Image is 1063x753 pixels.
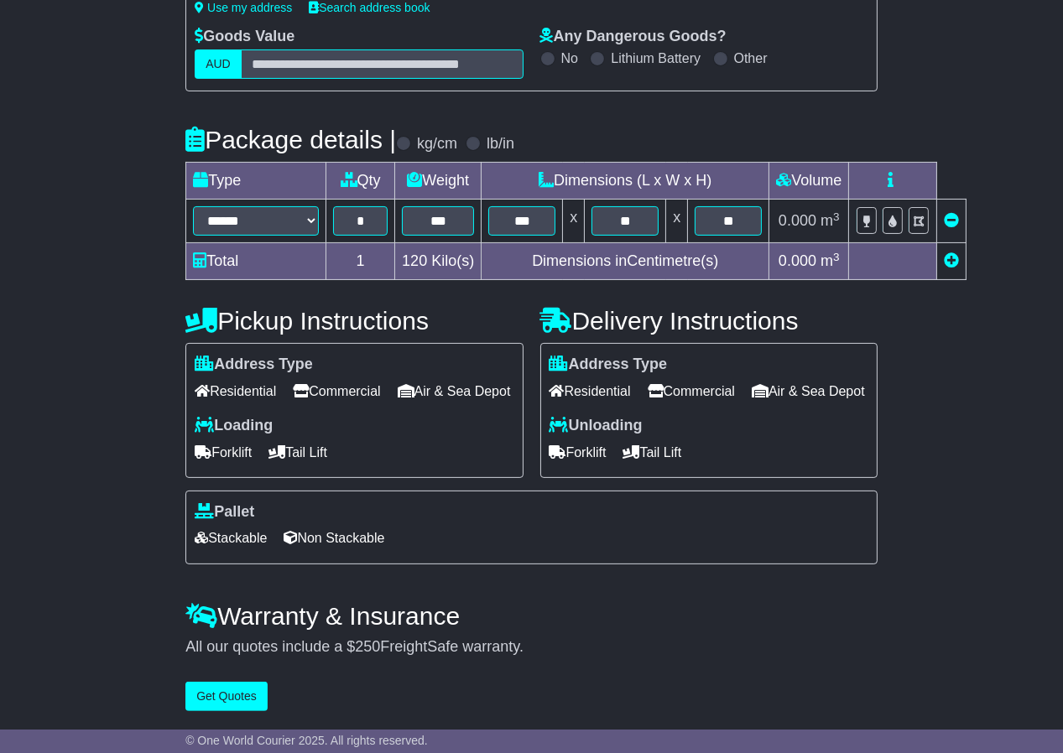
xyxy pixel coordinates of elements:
[284,525,384,551] span: Non Stackable
[195,356,313,374] label: Address Type
[185,734,428,747] span: © One World Courier 2025. All rights reserved.
[185,682,268,711] button: Get Quotes
[195,503,254,522] label: Pallet
[195,28,294,46] label: Goods Value
[195,417,273,435] label: Loading
[195,439,252,465] span: Forklift
[833,251,840,263] sup: 3
[482,243,769,280] td: Dimensions in Centimetre(s)
[623,439,682,465] span: Tail Lift
[779,212,816,229] span: 0.000
[355,638,380,655] span: 250
[821,212,840,229] span: m
[185,126,396,153] h4: Package details |
[185,638,878,657] div: All our quotes include a $ FreightSafe warranty.
[487,135,514,153] label: lb/in
[186,163,326,200] td: Type
[195,525,267,551] span: Stackable
[648,378,735,404] span: Commercial
[195,1,292,14] a: Use my address
[550,356,668,374] label: Address Type
[417,135,457,153] label: kg/cm
[309,1,430,14] a: Search address book
[185,307,523,335] h4: Pickup Instructions
[769,163,849,200] td: Volume
[540,28,727,46] label: Any Dangerous Goods?
[550,378,631,404] span: Residential
[752,378,865,404] span: Air & Sea Depot
[402,252,427,269] span: 120
[611,50,701,66] label: Lithium Battery
[666,200,688,243] td: x
[482,163,769,200] td: Dimensions (L x W x H)
[550,417,643,435] label: Unloading
[550,439,607,465] span: Forklift
[561,50,578,66] label: No
[540,307,878,335] h4: Delivery Instructions
[944,212,959,229] a: Remove this item
[734,50,768,66] label: Other
[268,439,327,465] span: Tail Lift
[185,602,878,630] h4: Warranty & Insurance
[563,200,585,243] td: x
[395,163,482,200] td: Weight
[293,378,380,404] span: Commercial
[326,243,395,280] td: 1
[398,378,511,404] span: Air & Sea Depot
[821,252,840,269] span: m
[833,210,840,223] sup: 3
[195,49,242,79] label: AUD
[326,163,395,200] td: Qty
[186,243,326,280] td: Total
[944,252,959,269] a: Add new item
[779,252,816,269] span: 0.000
[195,378,276,404] span: Residential
[395,243,482,280] td: Kilo(s)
